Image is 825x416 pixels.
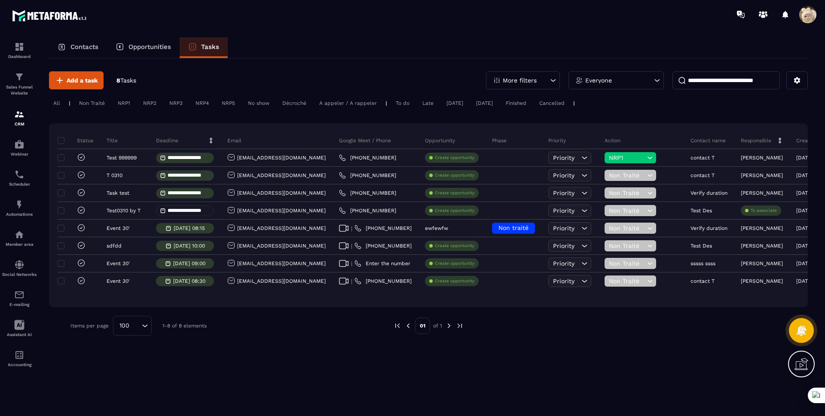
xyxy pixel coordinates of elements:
img: accountant [14,350,24,360]
p: [DATE] 08:15 [174,225,205,231]
p: [PERSON_NAME] [741,225,783,231]
span: Priority [553,172,574,179]
p: [DATE] 10:00 [174,243,205,249]
a: formationformationCRM [2,103,37,133]
p: Create opportunity [435,260,474,266]
p: Test0310 by T [107,208,141,214]
a: schedulerschedulerScheduler [2,163,37,193]
img: formation [14,42,24,52]
p: 01 [415,318,430,334]
span: Tasks [120,77,136,84]
img: next [445,322,453,330]
p: Tasks [201,43,219,51]
img: prev [394,322,401,330]
p: Phase [492,137,507,144]
span: NRP1 [609,154,645,161]
p: Everyone [585,77,612,83]
p: Deadline [156,137,178,144]
span: Non Traité [609,260,645,267]
img: logo [12,8,89,24]
p: Test Des [691,243,712,249]
div: To do [391,98,414,108]
div: Search for option [113,316,152,336]
p: [PERSON_NAME] [741,155,783,161]
div: NRP2 [139,98,161,108]
span: Priority [553,242,574,249]
a: automationsautomationsWebinar [2,133,37,163]
div: NRP3 [165,98,187,108]
img: scheduler [14,169,24,180]
input: Search for option [132,321,140,330]
img: automations [14,229,24,240]
a: [PHONE_NUMBER] [339,154,396,161]
div: [DATE] [472,98,497,108]
span: Add a task [67,76,98,85]
a: automationsautomationsMember area [2,223,37,253]
p: T 0310 [107,172,122,178]
p: Action [605,137,620,144]
span: Priority [553,225,574,232]
p: [PERSON_NAME] [741,172,783,178]
p: Member area [2,242,37,247]
img: automations [14,139,24,150]
span: Non Traité [609,278,645,284]
p: [PERSON_NAME] [741,278,783,284]
a: Opportunities [107,37,180,58]
img: next [456,322,464,330]
a: [PHONE_NUMBER] [339,190,396,196]
a: formationformationDashboard [2,35,37,65]
p: Dashboard [2,54,37,59]
div: NRP5 [217,98,239,108]
span: Non traité [498,224,529,231]
span: Priority [553,190,574,196]
p: 1-8 of 8 elements [162,323,207,329]
p: Scheduler [2,182,37,187]
p: Contacts [70,43,98,51]
p: contact T [691,278,715,284]
span: Priority [553,154,574,161]
div: Non Traité [75,98,109,108]
a: automationsautomationsAutomations [2,193,37,223]
span: Priority [553,207,574,214]
p: Status [60,137,93,144]
p: Responsible [741,137,771,144]
p: Create opportunity [435,190,474,196]
p: [DATE] 09:00 [173,260,205,266]
p: To associate [751,208,777,214]
p: Title [107,137,118,144]
a: Tasks [180,37,228,58]
span: 100 [116,321,132,330]
p: Event 30' [107,260,130,266]
p: Sales Funnel Website [2,84,37,96]
p: Create opportunity [435,243,474,249]
div: [DATE] [442,98,467,108]
img: formation [14,72,24,82]
span: Non Traité [609,207,645,214]
p: Create opportunity [435,172,474,178]
p: Contact name [691,137,726,144]
p: sssss ssss [691,260,715,266]
a: accountantaccountantAccounting [2,343,37,373]
div: No show [244,98,274,108]
p: [PERSON_NAME] [741,190,783,196]
p: Event 30' [107,225,130,231]
p: Opportunities [128,43,171,51]
p: [DATE] 08:30 [173,278,205,284]
div: Finished [501,98,531,108]
span: Non Traité [609,225,645,232]
img: formation [14,109,24,119]
p: | [385,100,387,106]
div: All [49,98,64,108]
div: NRP4 [191,98,213,108]
p: Verify duration [691,225,727,231]
p: CRM [2,122,37,126]
p: Event 30' [107,278,130,284]
div: Décroché [278,98,311,108]
a: [PHONE_NUMBER] [339,207,396,214]
div: Cancelled [535,98,569,108]
img: email [14,290,24,300]
p: Social Networks [2,272,37,277]
p: | [573,100,575,106]
span: | [351,243,352,249]
a: [PHONE_NUMBER] [354,278,412,284]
